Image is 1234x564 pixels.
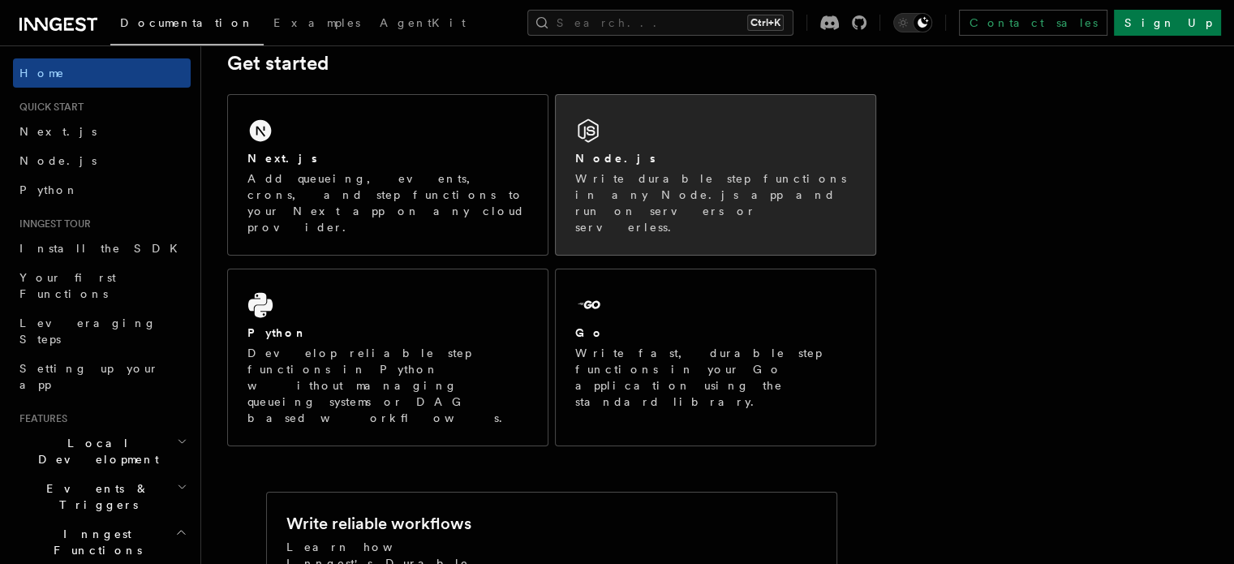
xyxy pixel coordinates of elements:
button: Local Development [13,428,191,474]
span: Events & Triggers [13,480,177,513]
span: Local Development [13,435,177,467]
a: Install the SDK [13,234,191,263]
a: Get started [227,52,329,75]
span: Your first Functions [19,271,116,300]
button: Search...Ctrl+K [527,10,793,36]
span: Examples [273,16,360,29]
a: Next.js [13,117,191,146]
a: Examples [264,5,370,44]
button: Events & Triggers [13,474,191,519]
span: Setting up your app [19,362,159,391]
a: Node.jsWrite durable step functions in any Node.js app and run on servers or serverless. [555,94,876,256]
a: Leveraging Steps [13,308,191,354]
a: Node.js [13,146,191,175]
p: Add queueing, events, crons, and step functions to your Next app on any cloud provider. [247,170,528,235]
p: Write durable step functions in any Node.js app and run on servers or serverless. [575,170,856,235]
span: Features [13,412,67,425]
a: Python [13,175,191,205]
span: Install the SDK [19,242,187,255]
kbd: Ctrl+K [747,15,784,31]
a: Sign Up [1114,10,1221,36]
span: Documentation [120,16,254,29]
a: Setting up your app [13,354,191,399]
h2: Next.js [247,150,317,166]
p: Write fast, durable step functions in your Go application using the standard library. [575,345,856,410]
a: PythonDevelop reliable step functions in Python without managing queueing systems or DAG based wo... [227,269,548,446]
button: Toggle dark mode [893,13,932,32]
a: Home [13,58,191,88]
span: Node.js [19,154,97,167]
a: Documentation [110,5,264,45]
span: Inngest Functions [13,526,175,558]
span: Inngest tour [13,217,91,230]
span: Home [19,65,65,81]
h2: Node.js [575,150,656,166]
a: Next.jsAdd queueing, events, crons, and step functions to your Next app on any cloud provider. [227,94,548,256]
span: Quick start [13,101,84,114]
span: Next.js [19,125,97,138]
h2: Go [575,325,604,341]
h2: Python [247,325,307,341]
a: AgentKit [370,5,475,44]
a: Contact sales [959,10,1107,36]
p: Develop reliable step functions in Python without managing queueing systems or DAG based workflows. [247,345,528,426]
span: AgentKit [380,16,466,29]
a: GoWrite fast, durable step functions in your Go application using the standard library. [555,269,876,446]
a: Your first Functions [13,263,191,308]
h2: Write reliable workflows [286,512,471,535]
span: Leveraging Steps [19,316,157,346]
span: Python [19,183,79,196]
